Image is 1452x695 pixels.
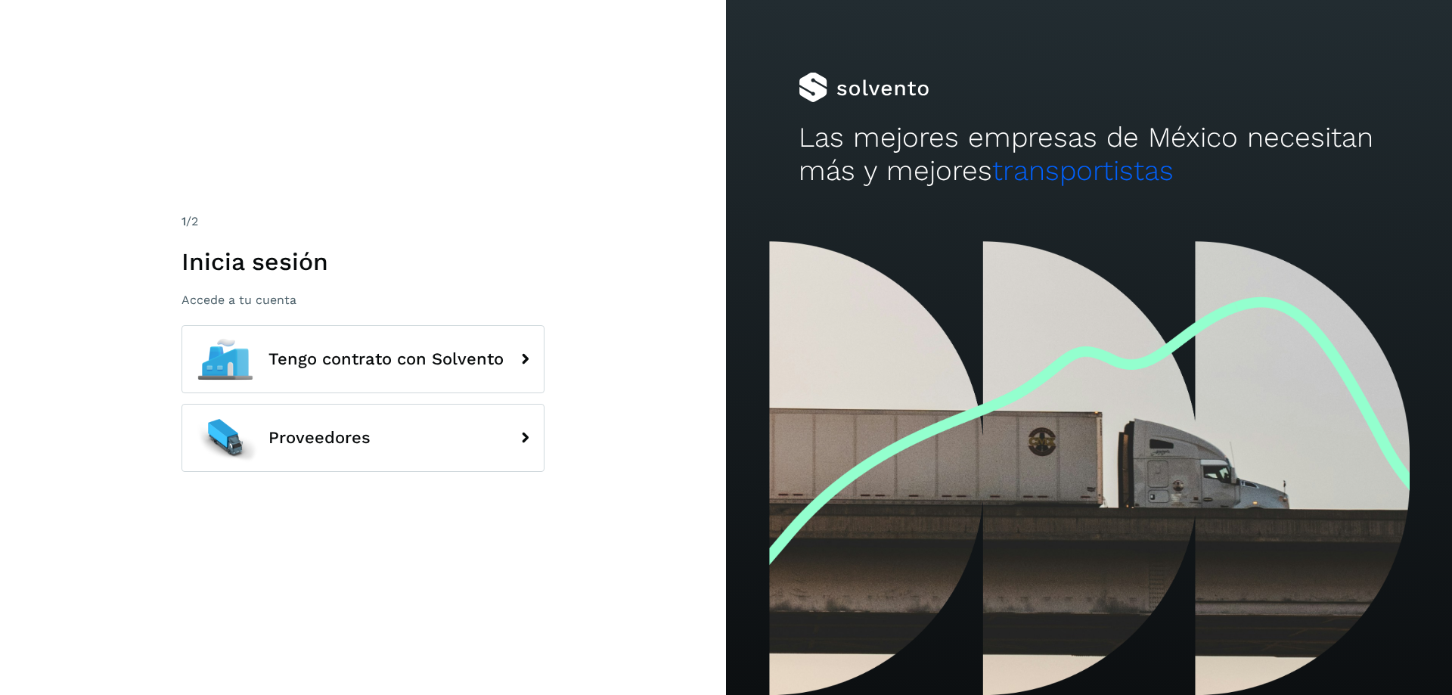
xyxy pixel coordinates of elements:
[181,214,186,228] span: 1
[268,350,504,368] span: Tengo contrato con Solvento
[181,247,544,276] h1: Inicia sesión
[799,121,1379,188] h2: Las mejores empresas de México necesitan más y mejores
[181,213,544,231] div: /2
[181,404,544,472] button: Proveedores
[992,154,1174,187] span: transportistas
[181,325,544,393] button: Tengo contrato con Solvento
[181,293,544,307] p: Accede a tu cuenta
[268,429,371,447] span: Proveedores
